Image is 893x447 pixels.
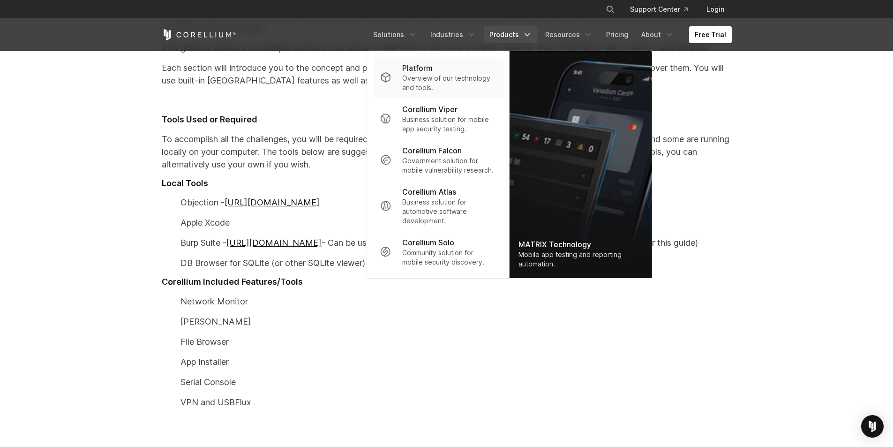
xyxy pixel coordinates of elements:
p: Objection - [162,196,732,209]
h3: Corellium Included Features/Tools [162,277,732,288]
a: Industries [425,26,482,43]
div: Navigation Menu [594,1,732,18]
a: About [636,26,680,43]
a: Solutions [368,26,423,43]
a: Products [484,26,538,43]
a: Resources [540,26,599,43]
p: Network Monitor [162,295,732,308]
p: Apple Xcode [162,216,732,229]
a: Corellium Atlas Business solution for automotive software development. [372,181,503,231]
a: Platform Overview of our technology and tools. [372,57,503,98]
a: MATRIX Technology Mobile app testing and reporting automation. [509,51,652,278]
p: Each section will introduce you to the concept and possibly give a hint, but you will use your kn... [162,61,732,87]
p: [PERSON_NAME] [162,315,732,328]
div: Open Intercom Messenger [861,415,884,438]
a: [URL][DOMAIN_NAME] [225,197,320,207]
p: Overview of our technology and tools. [402,74,495,92]
p: Serial Console [162,376,732,388]
p: Corellium Solo [402,237,454,248]
a: Corellium Falcon Government solution for mobile vulnerability research. [372,139,503,181]
a: [URL][DOMAIN_NAME] [226,238,322,248]
div: Mobile app testing and reporting automation. [518,250,642,269]
a: Pricing [600,26,634,43]
p: File Browser [162,335,732,348]
button: Search [602,1,619,18]
a: Corellium Home [162,29,236,40]
p: Government solution for mobile vulnerability research. [402,156,495,175]
p: Business solution for mobile app security testing. [402,115,495,134]
h3: Local Tools [162,178,732,189]
a: Corellium Solo Community solution for mobile security discovery. [372,231,503,273]
a: Corellium Viper Business solution for mobile app security testing. [372,98,503,139]
p: Business solution for automotive software development. [402,197,495,226]
p: VPN and USBFlux [162,396,732,409]
p: To accomplish all the challenges, you will be required to have a few tools at your disposal. Some... [162,133,732,171]
p: DB Browser for SQLite (or other SQLite viewer) - [162,257,732,269]
p: Burp Suite - - Can be used as an alternative to Corellium's Network Monitor (but NOT required for... [162,236,732,249]
div: Navigation Menu [368,26,732,43]
p: Community solution for mobile security discovery. [402,248,495,267]
a: Login [699,1,732,18]
img: Matrix_WebNav_1x [509,51,652,278]
p: Corellium Atlas [402,186,456,197]
div: MATRIX Technology [518,239,642,250]
p: Corellium Falcon [402,145,462,156]
a: Free Trial [689,26,732,43]
p: Corellium Viper [402,104,458,115]
p: App Installer [162,356,732,368]
p: Platform [402,62,433,74]
a: Support Center [623,1,695,18]
h2: Tools Used or Required [162,114,732,125]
